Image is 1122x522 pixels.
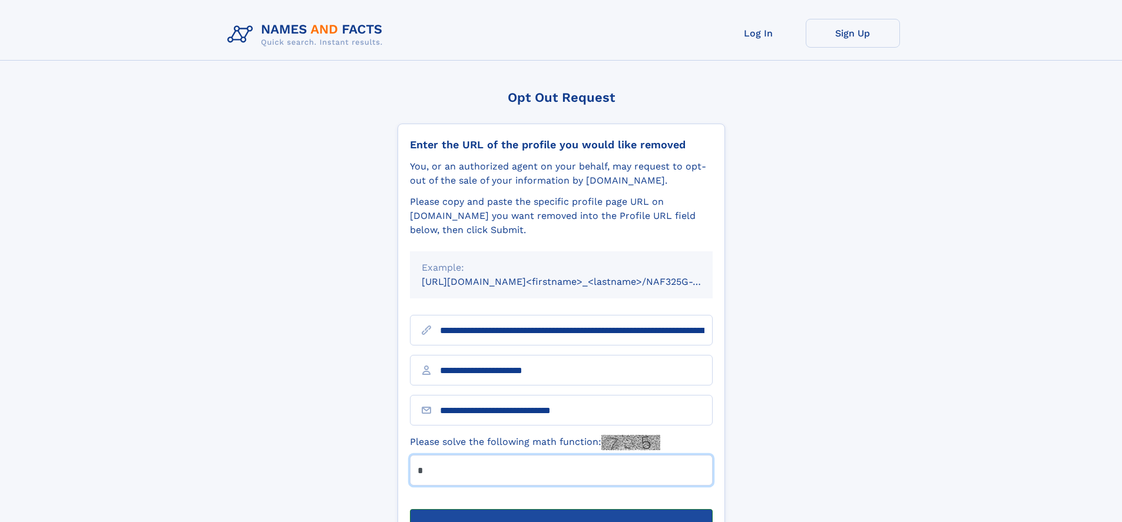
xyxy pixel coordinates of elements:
div: Please copy and paste the specific profile page URL on [DOMAIN_NAME] you want removed into the Pr... [410,195,713,237]
div: You, or an authorized agent on your behalf, may request to opt-out of the sale of your informatio... [410,159,713,188]
div: Enter the URL of the profile you would like removed [410,138,713,151]
a: Log In [711,19,806,48]
a: Sign Up [806,19,900,48]
div: Opt Out Request [398,90,725,105]
label: Please solve the following math function: [410,435,660,450]
small: [URL][DOMAIN_NAME]<firstname>_<lastname>/NAF325G-xxxxxxxx [422,276,735,287]
div: Example: [422,261,701,275]
img: Logo Names and Facts [223,19,392,51]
